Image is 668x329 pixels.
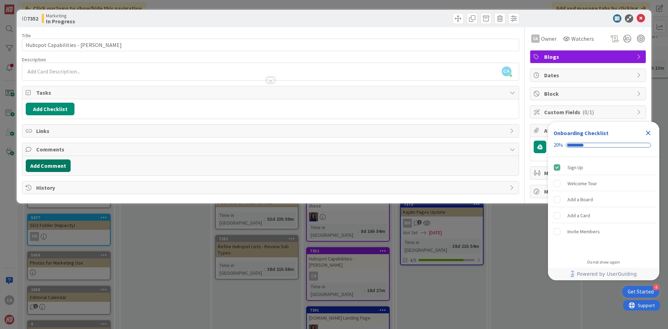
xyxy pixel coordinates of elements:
b: In Progress [46,18,75,24]
span: Mirrors [544,169,633,177]
div: 4 [653,284,659,290]
div: Sign Up is complete. [551,160,657,175]
span: History [36,183,506,192]
span: Support [15,1,32,9]
span: Tasks [36,88,506,97]
div: CA [531,34,540,43]
div: Checklist Container [548,122,659,280]
div: Open Get Started checklist, remaining modules: 4 [622,286,659,298]
div: Close Checklist [643,127,654,139]
span: Description [22,56,46,63]
input: type card name here... [22,39,519,51]
span: CA [502,66,511,76]
span: Comments [36,145,506,154]
div: Sign Up [567,163,583,172]
button: Add Checklist [26,103,74,115]
button: Add Comment [26,159,71,172]
div: Invite Members [567,227,600,236]
span: Metrics [544,187,633,196]
b: 7352 [27,15,38,22]
div: 20% [554,142,563,148]
a: Powered by UserGuiding [551,268,656,280]
div: Invite Members is incomplete. [551,224,657,239]
span: ( 0/1 ) [582,109,594,116]
div: Onboarding Checklist [554,129,609,137]
span: Attachments [544,126,633,135]
div: Get Started [628,288,654,295]
span: Watchers [571,34,594,43]
div: Add a Board is incomplete. [551,192,657,207]
span: Marketing [46,13,75,18]
label: Title [22,32,31,39]
span: Custom Fields [544,108,633,116]
div: Footer [548,268,659,280]
div: Checklist progress: 20% [554,142,654,148]
div: Checklist items [548,157,659,255]
span: Block [544,89,633,98]
div: Welcome Tour is incomplete. [551,176,657,191]
span: Owner [541,34,557,43]
div: Add a Card is incomplete. [551,208,657,223]
div: Do not show again [587,259,620,265]
span: Dates [544,71,633,79]
span: ID [22,14,38,23]
div: Add a Card [567,211,590,220]
span: Blogs [544,53,633,61]
div: Add a Board [567,195,593,204]
span: Powered by UserGuiding [577,270,637,278]
span: Links [36,127,506,135]
div: Welcome Tour [567,179,597,188]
